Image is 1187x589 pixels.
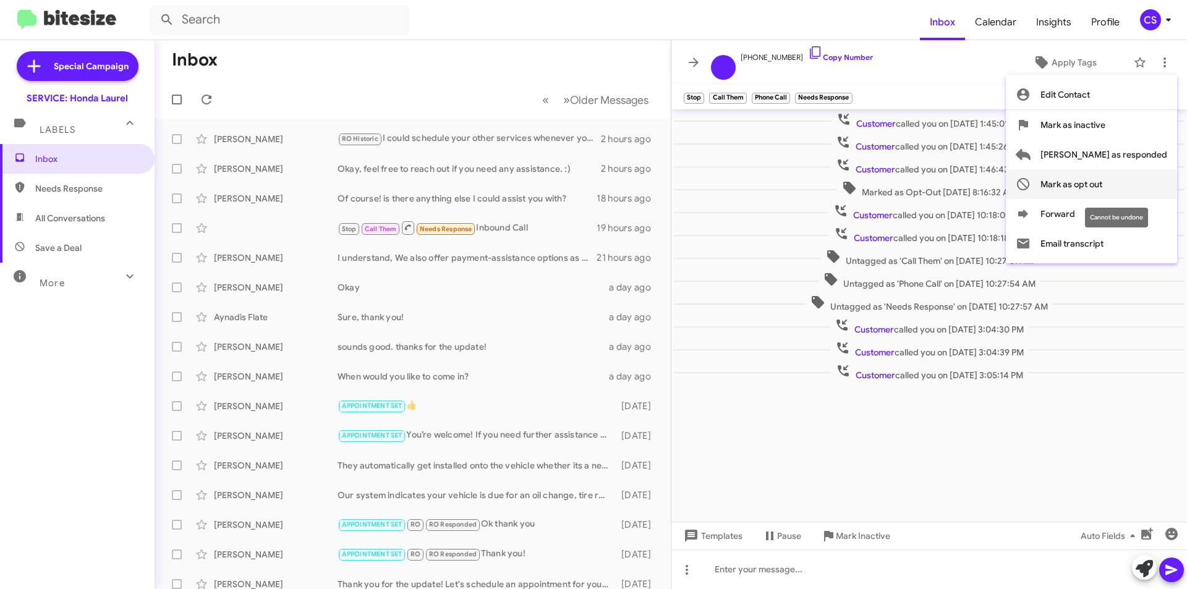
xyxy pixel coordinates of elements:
span: [PERSON_NAME] as responded [1040,140,1167,169]
button: Forward [1006,199,1177,229]
div: Cannot be undone [1085,208,1148,227]
button: Email transcript [1006,229,1177,258]
span: Edit Contact [1040,80,1090,109]
span: Mark as inactive [1040,110,1105,140]
span: Mark as opt out [1040,169,1102,199]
